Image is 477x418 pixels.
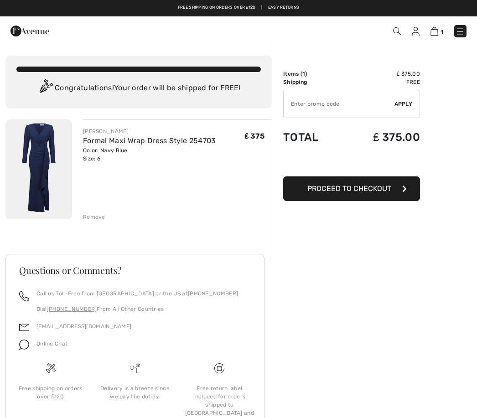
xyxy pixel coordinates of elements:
div: [PERSON_NAME] [83,127,216,135]
span: Proceed to Checkout [307,184,391,193]
span: 1 [441,29,443,36]
p: Dial From All Other Countries [36,305,238,313]
img: 1ère Avenue [10,22,49,40]
button: Proceed to Checkout [283,176,420,201]
td: Free [342,78,420,86]
iframe: PayPal [283,153,420,173]
div: Congratulations! Your order will be shipped for FREE! [16,79,261,98]
img: Shopping Bag [430,27,438,36]
td: Shipping [283,78,342,86]
img: Delivery is a breeze since we pay the duties! [130,363,140,373]
td: Total [283,122,342,153]
a: Free shipping on orders over ₤120 [178,5,256,11]
p: Call us Toll-Free from [GEOGRAPHIC_DATA] or the US at [36,289,238,298]
td: ₤ 375.00 [342,122,420,153]
a: 1ère Avenue [10,26,49,35]
input: Promo code [284,90,394,118]
img: Congratulation2.svg [36,79,55,98]
span: Apply [394,100,413,108]
img: email [19,322,29,332]
div: Remove [83,213,105,221]
span: ₤ 375 [245,132,264,140]
div: Color: Navy Blue Size: 6 [83,146,216,163]
div: Delivery is a breeze since we pay the duties! [100,384,170,401]
h3: Questions or Comments? [19,266,251,275]
div: Free shipping on orders over ₤120 [16,384,85,401]
a: 1 [430,26,443,36]
img: Search [393,27,401,35]
a: [EMAIL_ADDRESS][DOMAIN_NAME] [36,323,131,330]
img: Formal Maxi Wrap Dress Style 254703 [5,119,72,219]
img: call [19,291,29,301]
td: ₤ 375.00 [342,70,420,78]
a: Easy Returns [268,5,300,11]
img: chat [19,340,29,350]
a: Formal Maxi Wrap Dress Style 254703 [83,136,216,145]
a: [PHONE_NUMBER] [47,306,97,312]
span: 1 [302,71,305,77]
img: Free shipping on orders over &#8356;120 [214,363,224,373]
td: Items ( ) [283,70,342,78]
img: My Info [412,27,420,36]
span: | [261,5,262,11]
img: Free shipping on orders over &#8356;120 [46,363,56,373]
a: [PHONE_NUMBER] [188,290,238,297]
img: Menu [456,27,465,36]
span: Online Chat [36,341,67,347]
